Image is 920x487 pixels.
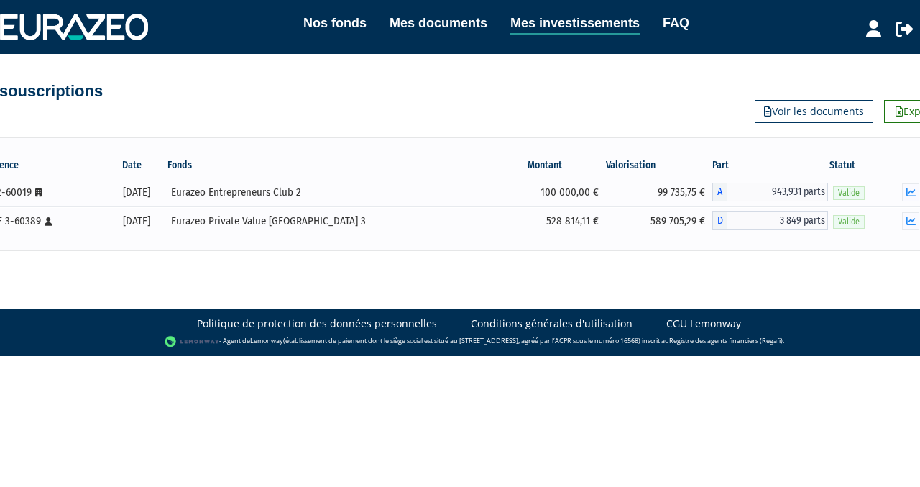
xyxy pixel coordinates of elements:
img: logo-lemonway.png [165,334,220,349]
span: Valide [833,215,865,229]
a: Mes documents [390,13,487,33]
i: [Français] Personne physique [45,217,52,226]
div: Eurazeo Private Value [GEOGRAPHIC_DATA] 3 [171,214,488,229]
a: FAQ [663,13,689,33]
th: Montant [493,153,605,178]
span: Valide [833,186,865,200]
div: - Agent de (établissement de paiement dont le siège social est situé au [STREET_ADDRESS], agréé p... [14,334,906,349]
a: Conditions générales d'utilisation [471,317,632,331]
div: D - Eurazeo Private Value Europe 3 [712,211,828,230]
th: Part [712,153,828,178]
div: [DATE] [111,214,161,229]
a: Lemonway [250,337,283,346]
i: [Français] Personne morale [35,188,42,197]
th: Fonds [166,153,493,178]
th: Valorisation [606,153,712,178]
span: A [712,183,727,201]
a: Nos fonds [303,13,367,33]
div: A - Eurazeo Entrepreneurs Club 2 [712,183,828,201]
a: Registre des agents financiers (Regafi) [669,337,783,346]
td: 589 705,29 € [606,206,712,235]
th: Date [106,153,166,178]
a: Politique de protection des données personnelles [197,317,437,331]
a: Voir les documents [755,100,873,123]
td: 99 735,75 € [606,178,712,206]
div: [DATE] [111,185,161,200]
span: D [712,211,727,230]
td: 100 000,00 € [493,178,605,206]
span: 943,931 parts [727,183,828,201]
td: 528 814,11 € [493,206,605,235]
th: Statut [828,153,895,178]
a: CGU Lemonway [666,317,741,331]
a: Mes investissements [510,13,640,35]
span: 3 849 parts [727,211,828,230]
div: Eurazeo Entrepreneurs Club 2 [171,185,488,200]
